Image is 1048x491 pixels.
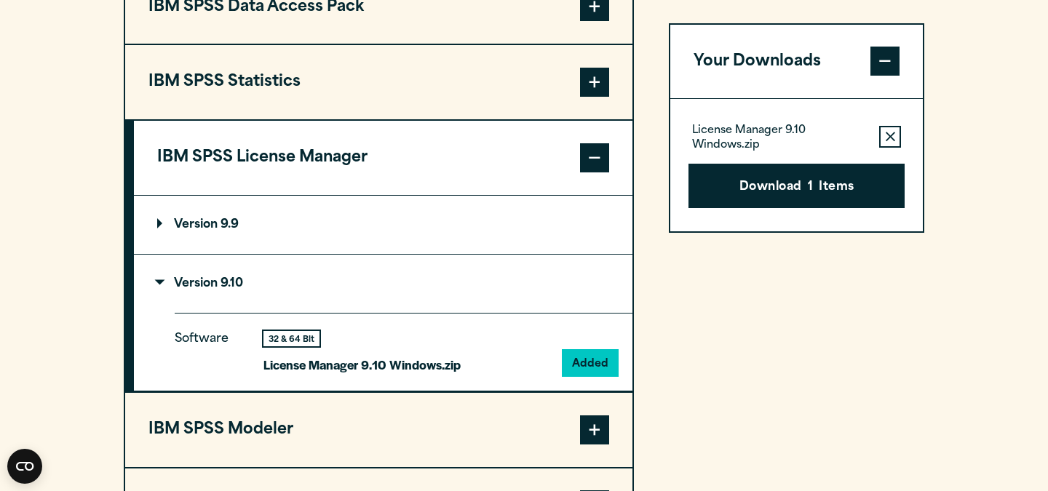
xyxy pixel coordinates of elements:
button: IBM SPSS Modeler [125,393,632,467]
button: Added [563,351,617,375]
summary: Version 9.10 [134,255,632,313]
button: Download1Items [688,164,905,209]
button: Open CMP widget [7,449,42,484]
summary: Version 9.9 [134,196,632,254]
p: Software [175,329,240,364]
span: 1 [808,178,813,197]
button: IBM SPSS Statistics [125,45,632,119]
div: Your Downloads [670,99,923,232]
div: 32 & 64 Bit [263,331,319,346]
p: Version 9.10 [157,278,243,290]
p: License Manager 9.10 Windows.zip [263,354,461,375]
button: IBM SPSS License Manager [134,121,632,195]
div: IBM SPSS License Manager [134,195,632,391]
p: Version 9.9 [157,219,239,231]
button: Your Downloads [670,25,923,99]
p: License Manager 9.10 Windows.zip [692,124,868,153]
